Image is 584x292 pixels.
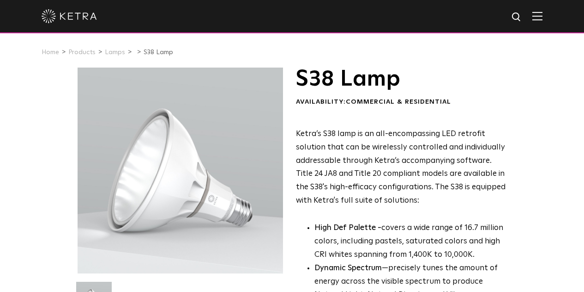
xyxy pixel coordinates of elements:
[296,68,506,91] h1: S38 Lamp
[144,49,173,56] a: S38 Lamp
[105,49,125,56] a: Lamps
[314,264,382,272] strong: Dynamic Spectrum
[296,128,506,208] p: Ketra’s S38 lamp is an all-encompassing LED retrofit solution that can be wirelessly controlled a...
[314,224,381,232] strong: High Def Palette -
[346,99,451,105] span: Commercial & Residential
[68,49,96,56] a: Products
[42,9,97,23] img: ketra-logo-2019-white
[314,222,506,262] p: covers a wide range of 16.7 million colors, including pastels, saturated colors and high CRI whit...
[42,49,59,56] a: Home
[532,12,542,20] img: Hamburger%20Nav.svg
[296,98,506,107] div: Availability:
[511,12,523,23] img: search icon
